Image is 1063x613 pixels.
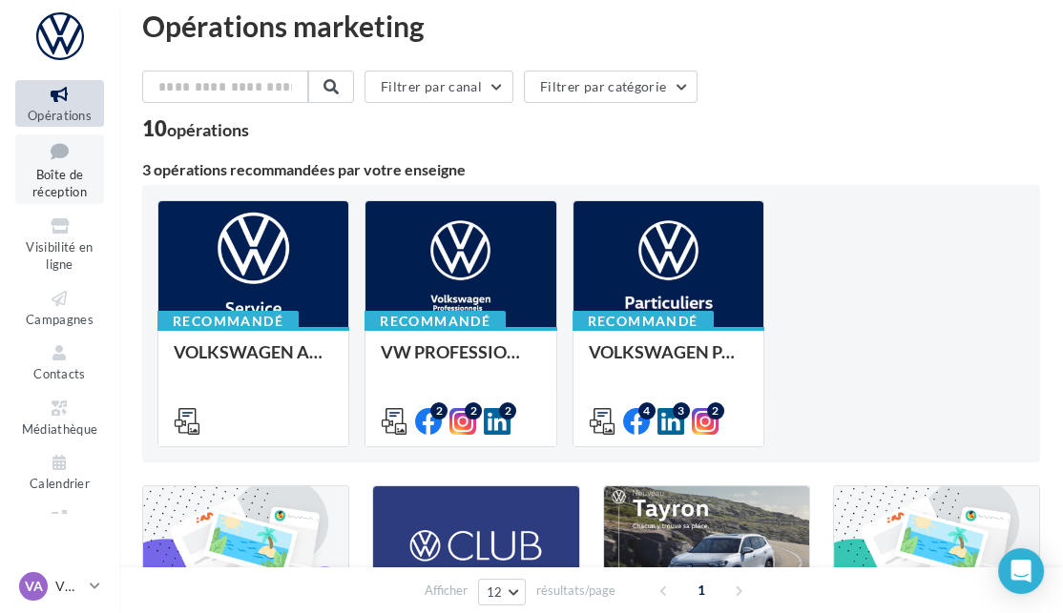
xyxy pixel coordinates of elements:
div: VOLKSWAGEN APRES-VENTE [174,342,333,380]
div: Opérations marketing [142,11,1040,40]
span: Calendrier [30,476,90,491]
a: PLV et print personnalisable [15,503,104,586]
div: 3 opérations recommandées par votre enseigne [142,162,1040,177]
span: Visibilité en ligne [26,239,93,273]
span: 1 [686,575,717,605]
span: Opérations [28,108,92,123]
button: Filtrer par canal [365,71,513,103]
div: 3 [673,402,690,419]
p: VW [GEOGRAPHIC_DATA] [55,577,82,596]
div: Open Intercom Messenger [998,548,1044,594]
span: Contacts [33,366,86,381]
span: Campagnes [26,312,94,327]
div: 2 [499,402,516,419]
div: 2 [465,402,482,419]
a: Calendrier [15,448,104,495]
a: Campagnes [15,284,104,331]
div: Recommandé [573,311,714,332]
div: 2 [430,402,448,419]
a: Opérations [15,80,104,127]
a: Boîte de réception [15,134,104,204]
a: Médiathèque [15,394,104,440]
button: 12 [478,579,527,605]
div: Recommandé [365,311,506,332]
span: Boîte de réception [32,167,87,200]
button: Filtrer par catégorie [524,71,698,103]
span: Afficher [425,582,468,600]
div: 4 [638,402,656,419]
a: Contacts [15,338,104,385]
span: 12 [487,584,503,600]
div: 10 [142,118,249,139]
div: Recommandé [157,311,299,332]
div: 2 [707,402,724,419]
div: VW PROFESSIONNELS [381,342,540,380]
a: Visibilité en ligne [15,212,104,276]
span: VA [25,577,43,596]
div: opérations [167,121,249,138]
span: résultats/page [536,582,615,600]
a: VA VW [GEOGRAPHIC_DATA] [15,568,104,604]
span: Médiathèque [22,421,98,437]
div: VOLKSWAGEN PARTICULIER [589,342,748,380]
